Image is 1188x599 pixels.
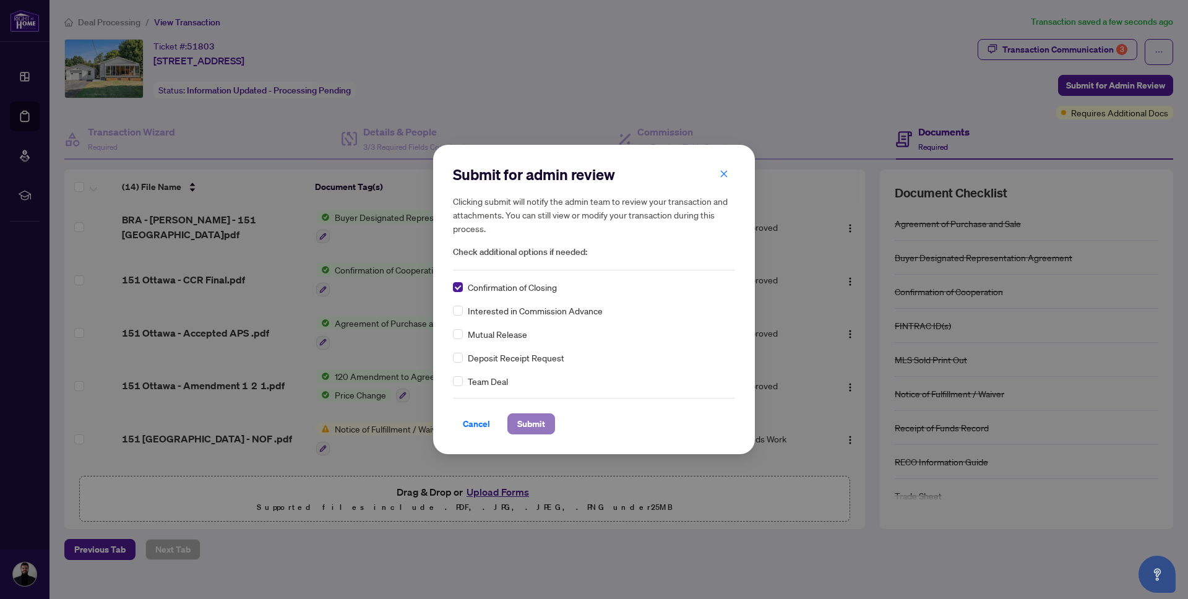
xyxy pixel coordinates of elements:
span: close [720,170,728,178]
button: Submit [507,413,555,434]
span: Cancel [463,414,490,434]
button: Cancel [453,413,500,434]
span: Deposit Receipt Request [468,351,564,364]
h5: Clicking submit will notify the admin team to review your transaction and attachments. You can st... [453,194,735,235]
span: Interested in Commission Advance [468,304,603,317]
span: Check additional options if needed: [453,245,735,259]
h2: Submit for admin review [453,165,735,184]
span: Team Deal [468,374,508,388]
span: Mutual Release [468,327,527,341]
button: Open asap [1138,556,1176,593]
span: Submit [517,414,545,434]
span: Confirmation of Closing [468,280,557,294]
